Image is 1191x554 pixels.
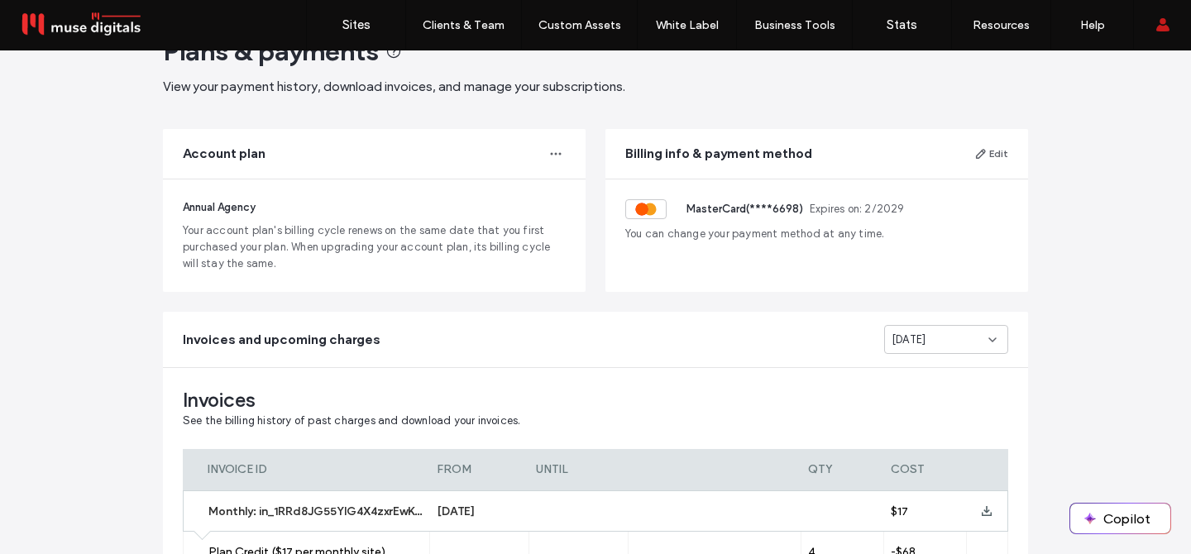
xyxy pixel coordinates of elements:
[974,144,1008,164] button: Edit
[973,18,1030,32] label: Resources
[438,504,475,518] span: [DATE]
[536,462,568,476] span: UNTIL
[183,331,380,349] span: Invoices and upcoming charges
[38,12,72,26] span: Help
[1080,18,1105,32] label: Help
[891,504,908,518] span: $17
[1070,504,1170,533] button: Copilot
[810,201,905,217] span: Expires on: 2 / 2029
[892,332,926,348] span: [DATE]
[208,504,433,518] span: Monthly: in_1RRd8JG55YlG4X4zxrEwKpjR
[437,462,471,476] span: FROM
[183,388,1008,413] span: Invoices
[625,226,1008,242] span: You can change your payment method at any time.
[538,18,621,32] label: Custom Assets
[656,18,719,32] label: White Label
[625,145,812,163] span: Billing info & payment method
[808,462,832,476] span: QTY
[183,201,256,213] span: Annual Agency
[183,222,566,272] span: Your account plan's billing cycle renews on the same date that you first purchased your plan. Whe...
[891,462,925,476] span: COST
[342,17,371,32] label: Sites
[887,17,917,32] label: Stats
[208,462,267,476] span: INVOICE ID
[686,201,803,217] span: MasterCard (**** 6698 )
[163,79,625,94] span: View your payment history, download invoices, and manage your subscriptions.
[423,18,505,32] label: Clients & Team
[183,414,520,427] span: See the billing history of past charges and download your invoices.
[163,35,379,68] span: Plans & payments
[183,145,265,163] span: Account plan
[754,18,835,32] label: Business Tools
